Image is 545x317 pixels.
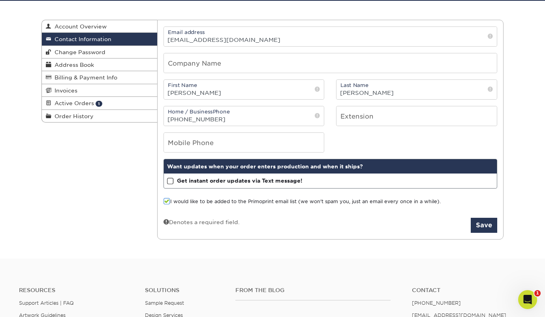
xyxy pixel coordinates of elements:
span: 1 [534,290,541,296]
a: Change Password [42,46,157,58]
div: Denotes a required field. [163,218,240,226]
span: Billing & Payment Info [51,74,117,81]
strong: Get instant order updates via Text message! [177,177,303,184]
span: Account Overview [51,23,107,30]
a: Order History [42,110,157,122]
span: Change Password [51,49,105,55]
h4: From the Blog [235,287,391,294]
a: Billing & Payment Info [42,71,157,84]
a: Invoices [42,84,157,97]
a: Address Book [42,58,157,71]
h4: Solutions [145,287,223,294]
a: Contact Information [42,33,157,45]
a: Active Orders 1 [42,97,157,109]
span: Address Book [51,62,94,68]
iframe: Intercom live chat [518,290,537,309]
a: Contact [412,287,526,294]
a: Account Overview [42,20,157,33]
span: 1 [96,101,102,107]
span: Contact Information [51,36,111,42]
a: Support Articles | FAQ [19,300,74,306]
div: Want updates when your order enters production and when it ships? [164,159,497,174]
span: Active Orders [51,100,94,106]
a: [PHONE_NUMBER] [412,300,461,306]
button: Save [471,218,497,233]
label: I would like to be added to the Primoprint email list (we won't spam you, just an email every onc... [163,198,441,206]
span: Invoices [51,87,77,94]
a: Sample Request [145,300,184,306]
h4: Resources [19,287,133,294]
span: Order History [51,113,94,119]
